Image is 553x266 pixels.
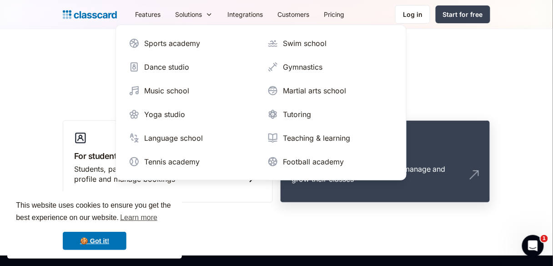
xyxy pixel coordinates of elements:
h3: For students [74,150,261,162]
div: Language school [144,133,203,143]
nav: Solutions [116,25,407,180]
a: Swim school [264,34,397,52]
div: Students, parents or guardians to view their profile and manage bookings [74,164,243,184]
div: Start for free [443,10,483,19]
div: Solutions [175,10,202,19]
div: Music school [144,85,189,96]
div: Tennis academy [144,156,200,167]
a: home [63,8,117,21]
div: Solutions [168,4,220,25]
a: Martial arts school [264,82,397,100]
span: This website uses cookies to ensure you get the best experience on our website. [16,200,173,225]
div: Log in [403,10,422,19]
div: Football academy [283,156,344,167]
span: 1 [541,235,548,242]
div: Yoga studio [144,109,185,120]
a: Language school [125,129,258,147]
a: learn more about cookies [119,211,159,225]
a: Log in [395,5,430,24]
div: cookieconsent [7,191,182,259]
a: Music school [125,82,258,100]
a: Dance studio [125,58,258,76]
a: Integrations [220,4,270,25]
div: Swim school [283,38,327,49]
a: dismiss cookie message [63,232,126,250]
div: Tutoring [283,109,311,120]
a: Features [128,4,168,25]
a: For studentsStudents, parents or guardians to view their profile and manage bookings [63,120,273,203]
iframe: Intercom live chat [522,235,544,257]
a: Customers [270,4,317,25]
a: Sports academy [125,34,258,52]
a: Tennis academy [125,153,258,171]
div: Dance studio [144,61,189,72]
div: Teaching & learning [283,133,350,143]
a: Teaching & learning [264,129,397,147]
a: Start for free [436,5,490,23]
a: Tutoring [264,105,397,123]
a: Yoga studio [125,105,258,123]
a: Football academy [264,153,397,171]
div: Martial arts school [283,85,346,96]
div: Gymnastics [283,61,322,72]
a: Pricing [317,4,352,25]
div: Sports academy [144,38,200,49]
a: Gymnastics [264,58,397,76]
